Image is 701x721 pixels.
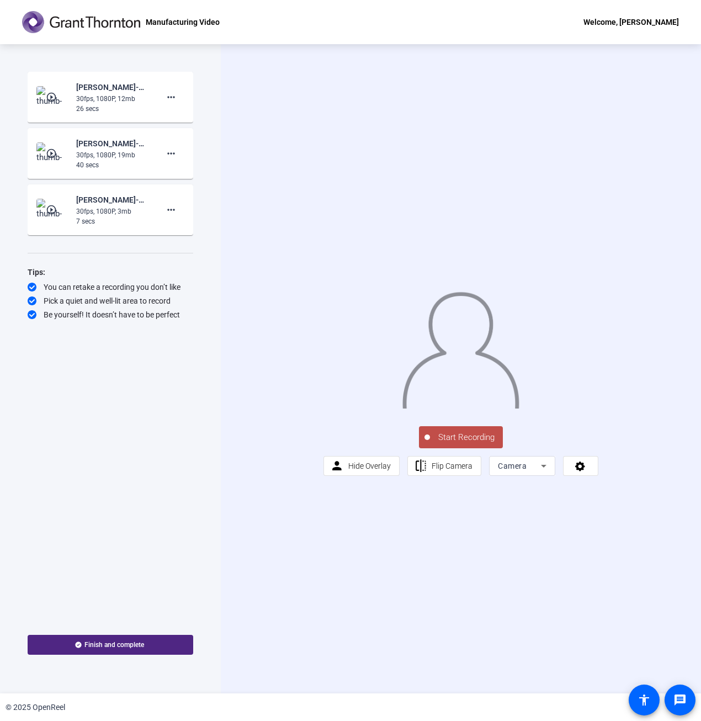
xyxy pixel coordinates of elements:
[36,86,69,108] img: thumb-nail
[36,142,69,165] img: thumb-nail
[28,309,193,320] div: Be yourself! It doesn’t have to be perfect
[164,203,178,216] mat-icon: more_horiz
[46,204,59,215] mat-icon: play_circle_outline
[638,693,651,707] mat-icon: accessibility
[348,462,391,470] span: Hide Overlay
[414,459,428,473] mat-icon: flip
[401,285,520,409] img: overlay
[407,456,482,476] button: Flip Camera
[164,147,178,160] mat-icon: more_horiz
[76,104,150,114] div: 26 secs
[76,137,150,150] div: [PERSON_NAME]-Manufacturing Day Content-Manufacturing Video-1757963752832-webcam
[164,91,178,104] mat-icon: more_horiz
[498,462,527,470] span: Camera
[430,431,503,444] span: Start Recording
[419,426,503,448] button: Start Recording
[76,216,150,226] div: 7 secs
[76,206,150,216] div: 30fps, 1080P, 3mb
[432,462,472,470] span: Flip Camera
[330,459,344,473] mat-icon: person
[76,160,150,170] div: 40 secs
[6,702,65,713] div: © 2025 OpenReel
[76,94,150,104] div: 30fps, 1080P, 12mb
[46,148,59,159] mat-icon: play_circle_outline
[84,640,144,649] span: Finish and complete
[28,266,193,279] div: Tips:
[76,193,150,206] div: [PERSON_NAME]-Manufacturing Day Content-Manufacturing Video-1757960843025-webcam
[36,199,69,221] img: thumb-nail
[28,295,193,306] div: Pick a quiet and well-lit area to record
[76,150,150,160] div: 30fps, 1080P, 19mb
[46,92,59,103] mat-icon: play_circle_outline
[28,635,193,655] button: Finish and complete
[22,11,140,33] img: OpenReel logo
[76,81,150,94] div: [PERSON_NAME]-Manufacturing Day Content-Manufacturing Video-1757963968059-webcam
[323,456,400,476] button: Hide Overlay
[146,15,220,29] p: Manufacturing Video
[28,282,193,293] div: You can retake a recording you don’t like
[673,693,687,707] mat-icon: message
[583,15,679,29] div: Welcome, [PERSON_NAME]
